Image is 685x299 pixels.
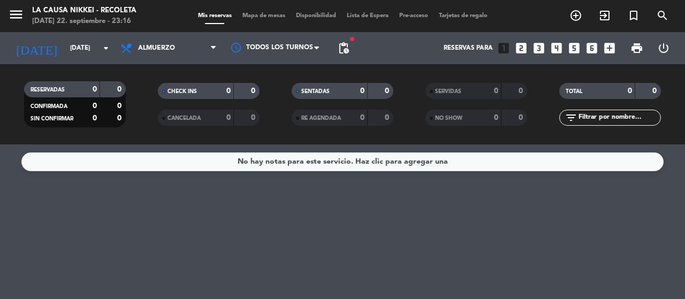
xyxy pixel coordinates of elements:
i: looks_6 [585,41,599,55]
strong: 0 [117,114,124,122]
i: looks_5 [567,41,581,55]
span: Almuerzo [138,44,175,52]
span: Tarjetas de regalo [433,13,493,19]
strong: 0 [360,87,364,95]
strong: 0 [385,114,391,121]
strong: 0 [251,87,257,95]
strong: 0 [93,102,97,110]
i: turned_in_not [627,9,640,22]
span: Mapa de mesas [237,13,291,19]
strong: 0 [385,87,391,95]
strong: 0 [117,102,124,110]
span: RE AGENDADA [301,116,341,121]
span: CONFIRMADA [31,104,67,109]
strong: 0 [360,114,364,121]
span: Disponibilidad [291,13,341,19]
strong: 0 [93,114,97,122]
span: Reservas para [444,44,493,52]
span: SIN CONFIRMAR [31,116,73,121]
span: CANCELADA [168,116,201,121]
i: exit_to_app [598,9,611,22]
i: add_circle_outline [569,9,582,22]
i: looks_two [514,41,528,55]
span: NO SHOW [435,116,462,121]
i: looks_3 [532,41,546,55]
span: pending_actions [337,42,350,55]
i: search [656,9,669,22]
i: power_settings_new [657,42,670,55]
strong: 0 [519,114,525,121]
strong: 0 [652,87,659,95]
button: menu [8,6,24,26]
span: Pre-acceso [394,13,433,19]
div: [DATE] 22. septiembre - 23:16 [32,16,136,27]
i: looks_one [497,41,511,55]
span: fiber_manual_record [349,36,355,42]
strong: 0 [226,87,231,95]
strong: 0 [494,114,498,121]
span: Mis reservas [193,13,237,19]
span: SERVIDAS [435,89,461,94]
span: RESERVADAS [31,87,65,93]
i: looks_4 [550,41,564,55]
i: menu [8,6,24,22]
strong: 0 [117,86,124,93]
strong: 0 [226,114,231,121]
strong: 0 [93,86,97,93]
div: La Causa Nikkei - Recoleta [32,5,136,16]
i: arrow_drop_down [100,42,112,55]
div: No hay notas para este servicio. Haz clic para agregar una [238,156,448,168]
i: filter_list [565,111,577,124]
strong: 0 [628,87,632,95]
span: SENTADAS [301,89,330,94]
span: TOTAL [566,89,582,94]
span: CHECK INS [168,89,197,94]
input: Filtrar por nombre... [577,112,660,124]
strong: 0 [519,87,525,95]
i: [DATE] [8,36,65,60]
strong: 0 [494,87,498,95]
span: Lista de Espera [341,13,394,19]
span: print [630,42,643,55]
strong: 0 [251,114,257,121]
div: LOG OUT [650,32,677,64]
i: add_box [603,41,616,55]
